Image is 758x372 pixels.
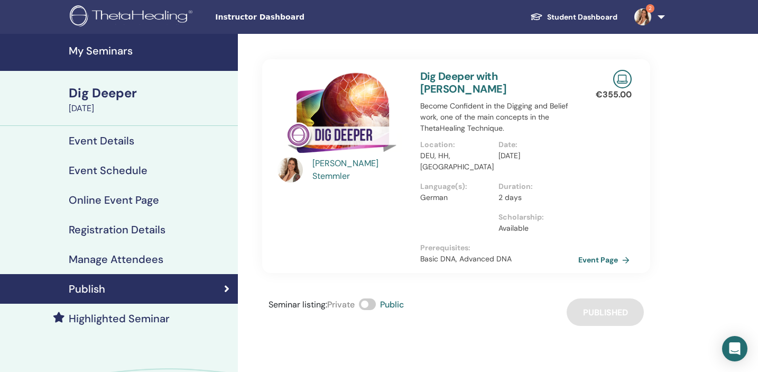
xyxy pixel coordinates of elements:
p: Duration : [498,181,570,192]
span: Seminar listing : [269,299,327,310]
p: Become Confident in the Digging and Belief work, one of the main concepts in the ThetaHealing Tec... [420,101,577,134]
h4: Highlighted Seminar [69,312,170,325]
div: [DATE] [69,102,232,115]
p: DEU, HH, [GEOGRAPHIC_DATA] [420,150,492,173]
p: Date : [498,139,570,150]
img: default.jpg [278,157,303,183]
p: € 355.00 [596,88,632,101]
span: Instructor Dashboard [215,12,374,23]
h4: Event Schedule [69,164,147,177]
p: German [420,192,492,203]
img: graduation-cap-white.svg [530,12,543,21]
img: Dig Deeper [278,70,408,160]
h4: Online Event Page [69,194,159,206]
a: Dig Deeper[DATE] [62,84,238,115]
div: Dig Deeper [69,84,232,102]
p: Scholarship : [498,212,570,223]
h4: Event Details [69,134,134,147]
a: [PERSON_NAME] Stemmler [312,157,410,183]
p: 2 days [498,192,570,203]
p: Basic DNA, Advanced DNA [420,253,577,265]
p: Prerequisites : [420,242,577,253]
h4: Publish [69,283,105,295]
a: Student Dashboard [522,7,626,27]
h4: My Seminars [69,44,232,57]
a: Event Page [578,252,634,268]
img: Live Online Seminar [613,70,632,88]
a: Dig Deeper with [PERSON_NAME] [420,69,506,96]
img: default.jpg [634,8,651,25]
h4: Manage Attendees [69,253,163,266]
p: [DATE] [498,150,570,161]
img: logo.png [70,5,196,29]
p: Available [498,223,570,234]
div: Open Intercom Messenger [722,336,747,361]
span: 2 [646,4,654,13]
p: Language(s) : [420,181,492,192]
h4: Registration Details [69,223,165,236]
span: Private [327,299,355,310]
p: Location : [420,139,492,150]
span: Public [380,299,404,310]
